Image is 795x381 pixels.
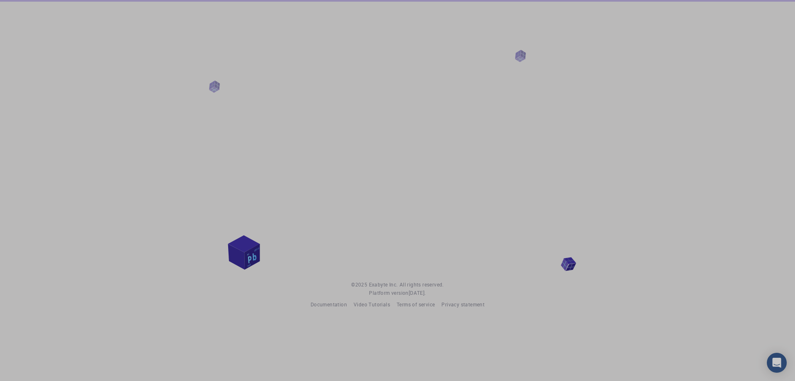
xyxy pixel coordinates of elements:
[441,301,484,309] a: Privacy statement
[409,289,426,297] a: [DATE].
[354,301,390,309] a: Video Tutorials
[351,281,369,289] span: © 2025
[354,301,390,308] span: Video Tutorials
[400,281,444,289] span: All rights reserved.
[767,353,787,373] div: Open Intercom Messenger
[369,281,398,289] a: Exabyte Inc.
[311,301,347,309] a: Documentation
[441,301,484,308] span: Privacy statement
[409,289,426,296] span: [DATE] .
[397,301,435,309] a: Terms of service
[369,289,408,297] span: Platform version
[311,301,347,308] span: Documentation
[369,281,398,288] span: Exabyte Inc.
[397,301,435,308] span: Terms of service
